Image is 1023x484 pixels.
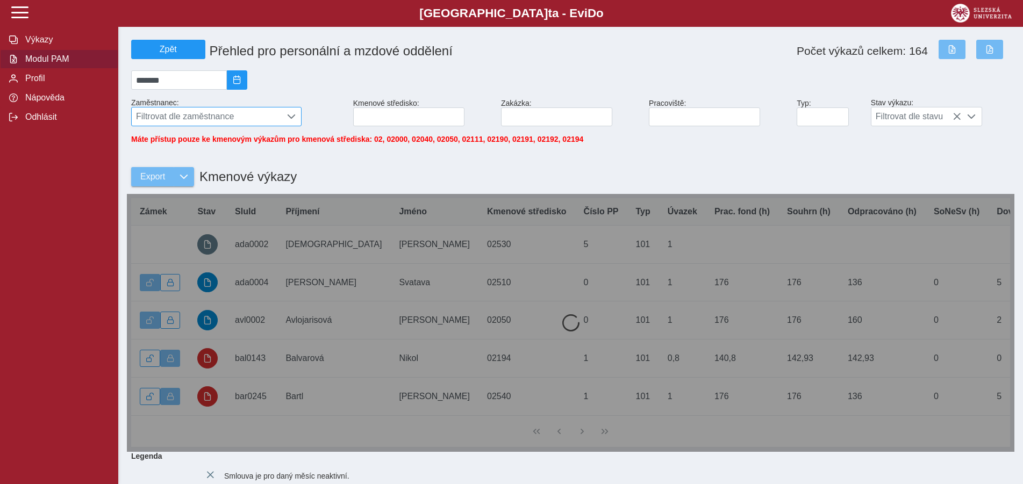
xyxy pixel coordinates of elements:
[588,6,596,20] span: D
[976,40,1003,59] button: Export do PDF
[127,447,1006,465] b: Legenda
[22,74,109,83] span: Profil
[645,95,792,131] div: Pracoviště:
[131,167,174,186] button: Export
[792,95,867,131] div: Typ:
[871,107,962,126] span: Filtrovat dle stavu
[22,35,109,45] span: Výkazy
[22,112,109,122] span: Odhlásit
[131,135,583,143] span: Máte přístup pouze ke kmenovým výkazům pro kmenová střediska: 02, 02000, 02040, 02050, 02111, 021...
[22,54,109,64] span: Modul PAM
[205,39,649,63] h1: Přehled pro personální a mzdové oddělení
[497,95,645,131] div: Zakázka:
[596,6,604,20] span: o
[548,6,552,20] span: t
[136,45,201,54] span: Zpět
[32,6,991,20] b: [GEOGRAPHIC_DATA] a - Evi
[140,172,165,182] span: Export
[867,94,1014,131] div: Stav výkazu:
[224,471,349,480] span: Smlouva je pro daný měsíc neaktivní.
[127,94,349,131] div: Zaměstnanec:
[194,164,297,190] h1: Kmenové výkazy
[797,45,928,57] span: Počet výkazů celkem: 164
[132,107,281,126] span: Filtrovat dle zaměstnance
[349,95,497,131] div: Kmenové středisko:
[951,4,1012,23] img: logo_web_su.png
[22,93,109,103] span: Nápověda
[227,70,247,90] button: 2025/09
[131,40,205,59] button: Zpět
[939,40,965,59] button: Export do Excelu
